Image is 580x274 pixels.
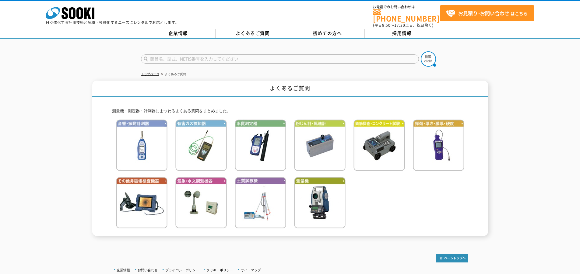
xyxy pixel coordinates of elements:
a: お問い合わせ [138,268,158,272]
span: 初めての方へ [313,30,342,36]
a: クッキーポリシー [206,268,233,272]
img: 探傷・厚さ・膜厚・硬度 [413,120,464,171]
span: 17:30 [394,23,405,28]
p: 測量機・測定器・計測器にまつわるよくある質問をまとめました。 [112,108,468,114]
img: 粉じん計・風速計 [294,120,346,171]
span: (平日 ～ 土日、祝日除く) [373,23,433,28]
span: 8:50 [382,23,391,28]
img: 測量機 [294,177,346,228]
p: 日々進化する計測技術と多種・多様化するニーズにレンタルでお応えします。 [46,21,179,24]
input: 商品名、型式、NETIS番号を入力してください [141,54,419,64]
a: お見積り･お問い合わせはこちら [440,5,534,21]
img: 鉄筋検査・コンクリート試験 [353,120,405,171]
img: 土質試験機 [235,177,286,228]
img: 音響・振動計測器 [116,120,167,171]
a: トップページ [141,72,159,76]
a: 企業情報 [117,268,130,272]
a: 企業情報 [141,29,216,38]
img: 有害ガス検知器 [175,120,227,171]
h1: よくあるご質問 [92,81,488,97]
a: プライバシーポリシー [165,268,199,272]
span: はこちら [446,9,528,18]
img: その他非破壊検査機器 [116,177,167,228]
a: 初めての方へ [290,29,365,38]
a: [PHONE_NUMBER] [373,9,440,22]
span: お電話でのお問い合わせは [373,5,440,9]
a: よくあるご質問 [216,29,290,38]
a: サイトマップ [241,268,261,272]
img: 水質測定器 [235,120,286,171]
li: よくあるご質問 [160,71,186,78]
img: 気象・水文観測機器 [175,177,227,228]
img: トップページへ [436,254,468,262]
strong: お見積り･お問い合わせ [458,9,509,17]
img: btn_search.png [421,51,436,67]
a: 採用情報 [365,29,439,38]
